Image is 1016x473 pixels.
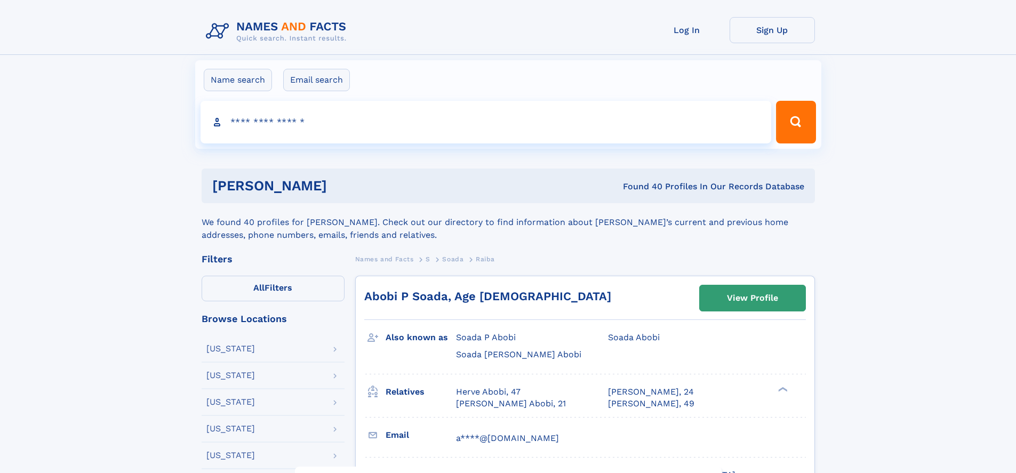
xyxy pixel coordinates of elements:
[608,386,694,398] a: [PERSON_NAME], 24
[355,252,414,266] a: Names and Facts
[775,386,788,392] div: ❯
[202,17,355,46] img: Logo Names and Facts
[206,424,255,433] div: [US_STATE]
[730,17,815,43] a: Sign Up
[206,344,255,353] div: [US_STATE]
[364,290,611,303] a: Abobi P Soada, Age [DEMOGRAPHIC_DATA]
[283,69,350,91] label: Email search
[476,255,495,263] span: Raiba
[700,285,805,311] a: View Profile
[202,203,815,242] div: We found 40 profiles for [PERSON_NAME]. Check out our directory to find information about [PERSON...
[206,371,255,380] div: [US_STATE]
[212,179,475,193] h1: [PERSON_NAME]
[456,332,516,342] span: Soada P Abobi
[475,181,804,193] div: Found 40 Profiles In Our Records Database
[202,276,345,301] label: Filters
[727,286,778,310] div: View Profile
[202,254,345,264] div: Filters
[456,398,566,410] a: [PERSON_NAME] Abobi, 21
[426,255,430,263] span: S
[386,383,456,401] h3: Relatives
[204,69,272,91] label: Name search
[386,328,456,347] h3: Also known as
[386,426,456,444] h3: Email
[201,101,772,143] input: search input
[206,451,255,460] div: [US_STATE]
[202,314,345,324] div: Browse Locations
[608,332,660,342] span: Soada Abobi
[442,252,463,266] a: Soada
[456,349,581,359] span: Soada [PERSON_NAME] Abobi
[206,398,255,406] div: [US_STATE]
[456,386,521,398] a: Herve Abobi, 47
[608,398,694,410] a: [PERSON_NAME], 49
[253,283,265,293] span: All
[644,17,730,43] a: Log In
[426,252,430,266] a: S
[776,101,815,143] button: Search Button
[442,255,463,263] span: Soada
